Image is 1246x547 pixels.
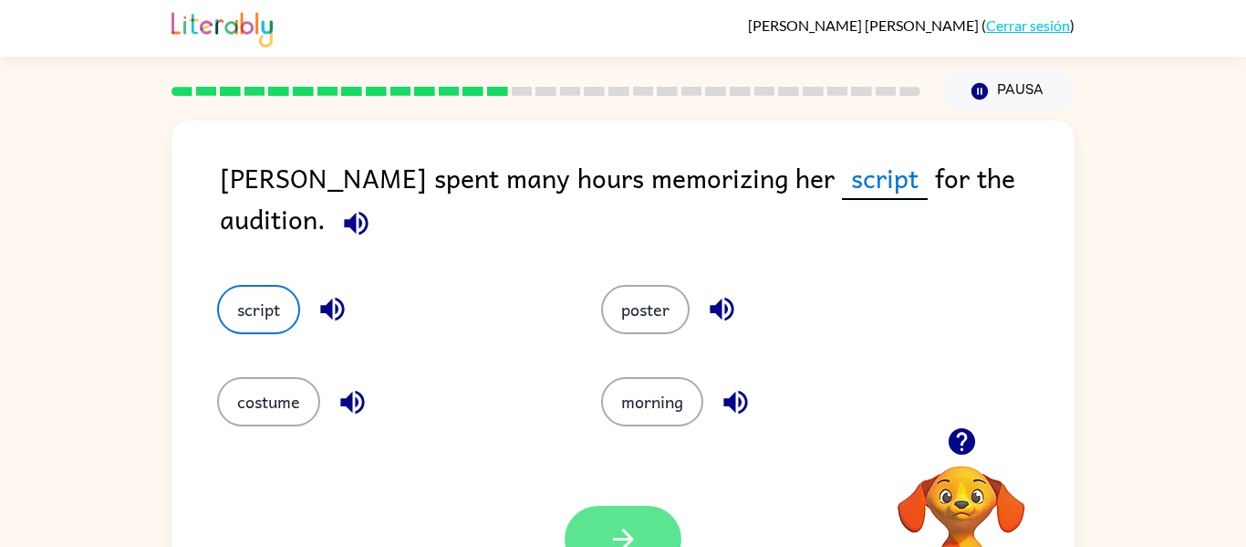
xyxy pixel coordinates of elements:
[601,377,703,426] button: morning
[942,70,1075,112] button: Pausa
[220,157,1075,248] div: [PERSON_NAME] spent many hours memorizing her for the audition.
[842,157,928,200] span: script
[748,16,1075,34] div: ( )
[748,16,981,34] span: [PERSON_NAME] [PERSON_NAME]
[986,16,1070,34] a: Cerrar sesión
[217,285,300,334] button: script
[217,377,320,426] button: costume
[171,7,273,47] img: Literably
[601,285,690,334] button: poster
